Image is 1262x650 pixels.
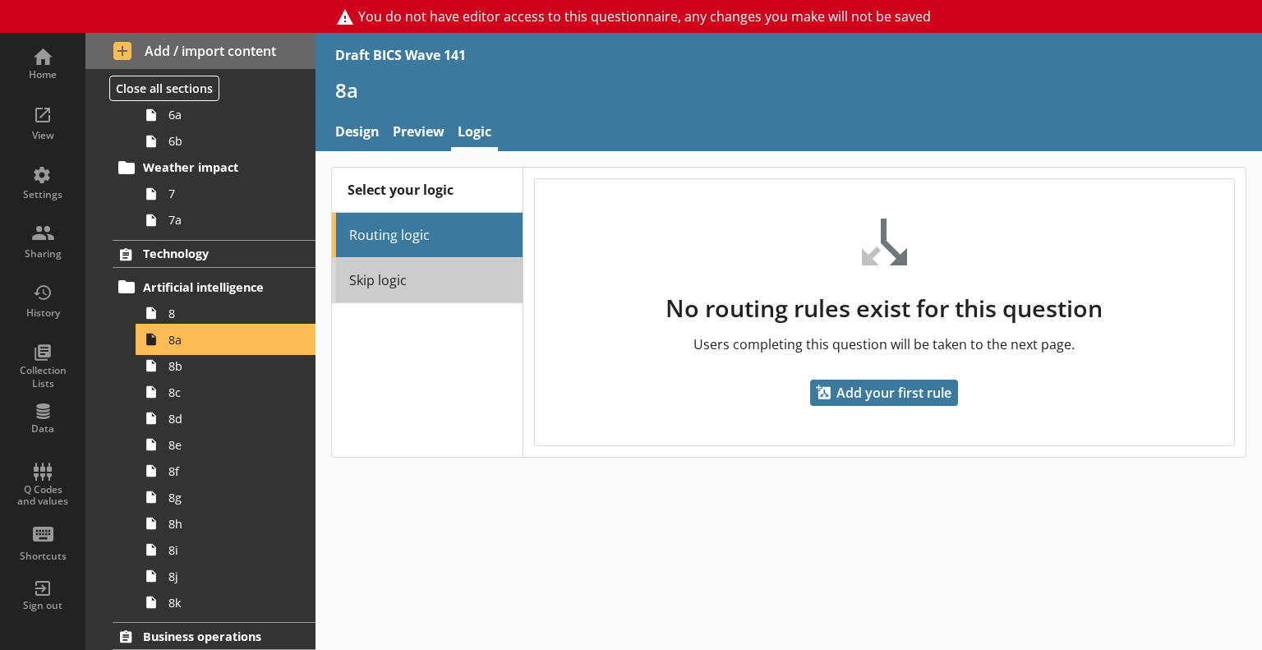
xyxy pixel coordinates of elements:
[168,133,292,149] span: 6b
[138,510,315,537] a: 8h
[168,306,292,321] span: 8
[168,516,292,532] span: 8h
[138,300,315,326] a: 8
[85,33,315,69] button: Add / import content
[138,379,315,405] a: 8c
[138,405,315,431] a: 8d
[143,279,286,295] span: Artificial intelligence
[14,550,71,563] div: Shortcuts
[168,542,292,558] span: 8i
[138,589,315,615] a: 8k
[143,246,286,261] span: Technology
[168,463,292,479] span: 8f
[120,274,315,615] li: Artificial intelligence88a8b8c8d8e8f8g8h8i8j8k
[168,569,292,584] span: 8j
[168,437,292,453] span: 8e
[138,431,315,458] a: 8e
[14,364,71,390] div: Collection Lists
[109,76,219,101] button: Close all sections
[138,563,315,589] a: 8j
[168,358,292,374] span: 8b
[810,380,958,406] button: Add your first rule
[143,629,286,644] span: Business operations
[113,240,315,268] a: Technology
[14,129,71,142] div: View
[138,353,315,379] a: 8b
[113,154,315,181] a: Weather impact
[168,107,292,122] span: 6a
[332,168,523,213] div: Select your logic
[535,292,1234,324] h2: No routing rules exist for this question
[168,595,292,611] span: 8k
[168,411,292,426] span: 8d
[14,307,71,320] div: History
[335,77,1242,103] h1: 8a
[14,422,71,436] div: Data
[14,599,71,612] div: Sign out
[332,258,523,303] a: Skip logic
[113,42,288,60] span: Add / import content
[168,186,292,201] span: 7
[535,335,1234,353] p: Users completing this question will be taken to the next page.
[120,154,315,233] li: Weather impact77a
[85,240,315,615] li: TechnologyArtificial intelligence88a8b8c8d8e8f8g8h8i8j8k
[451,116,498,151] a: Logic
[14,68,71,81] div: Home
[138,326,315,353] a: 8a
[168,490,292,505] span: 8g
[138,458,315,484] a: 8f
[113,622,315,650] a: Business operations
[386,116,451,151] a: Preview
[14,484,71,508] div: Q Codes and values
[138,537,315,563] a: 8i
[138,128,315,154] a: 6b
[14,247,71,260] div: Sharing
[138,102,315,128] a: 6a
[168,385,292,400] span: 8c
[138,484,315,510] a: 8g
[138,181,315,207] a: 7
[168,332,292,348] span: 8a
[113,274,315,300] a: Artificial intelligence
[168,212,292,228] span: 7a
[14,188,71,201] div: Settings
[138,207,315,233] a: 7a
[329,116,386,151] a: Design
[143,159,286,175] span: Weather impact
[335,46,466,64] div: Draft BICS Wave 141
